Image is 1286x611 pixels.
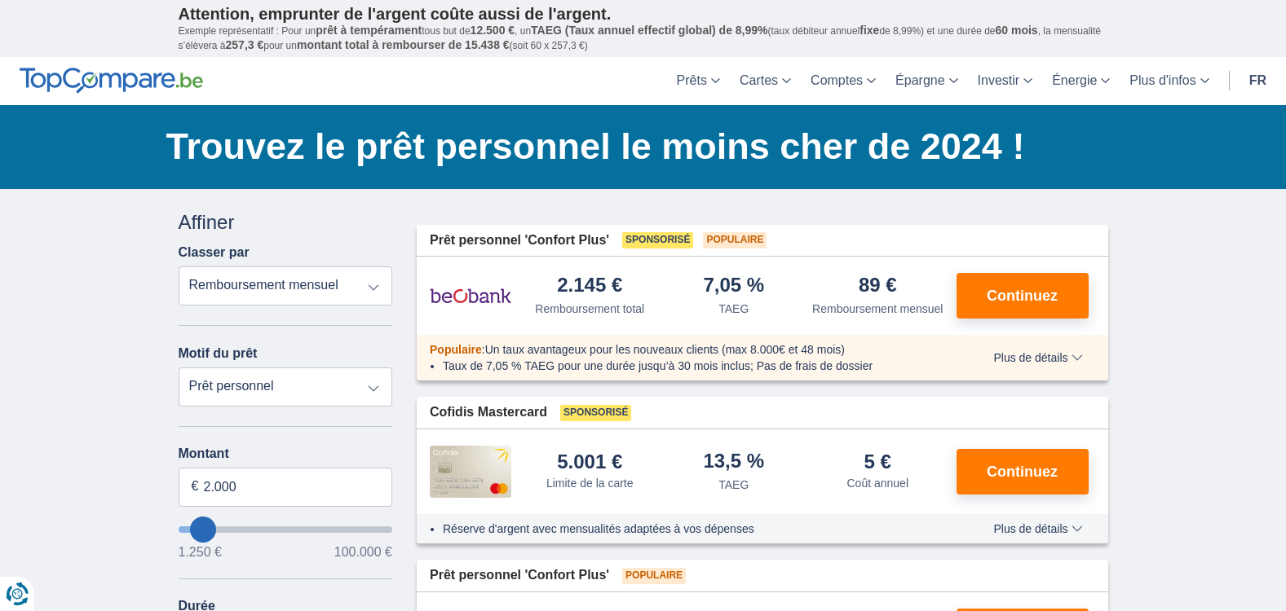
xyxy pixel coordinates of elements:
[535,301,644,317] div: Remboursement total
[226,38,264,51] span: 257,3 €
[859,275,897,297] div: 89 €
[557,452,622,472] div: 5.001 €
[531,24,767,37] span: TAEG (Taux annuel effectif global) de 8,99%
[166,121,1108,172] h1: Trouvez le prêt personnel le moins cher de 2024 !
[443,521,946,537] li: Réserve d'argent avec mensualités adaptées à vos dépenses
[443,358,946,374] li: Taux de 7,05 % TAEG pour une durée jusqu’à 30 mois inclus; Pas de frais de dossier
[864,452,891,472] div: 5 €
[718,301,749,317] div: TAEG
[957,273,1089,319] button: Continuez
[703,232,767,248] span: Populaire
[430,275,511,316] img: pret personnel Beobank
[192,477,199,496] span: €
[179,446,393,461] label: Montant
[1120,57,1218,105] a: Plus d'infos
[718,477,749,493] div: TAEG
[297,38,510,51] span: montant total à rembourser de 15.438 €
[1042,57,1120,105] a: Énergie
[703,451,764,473] div: 13,5 %
[622,568,686,584] span: Populaire
[730,57,801,105] a: Cartes
[430,446,511,498] img: pret personnel Cofidis CC
[430,566,609,585] span: Prêt personnel 'Confort Plus'
[20,68,203,94] img: TopCompare
[996,24,1038,37] span: 60 mois
[430,403,547,422] span: Cofidis Mastercard
[546,475,634,491] div: Limite de la carte
[557,275,622,297] div: 2.145 €
[179,346,258,361] label: Motif du prêt
[334,546,392,559] span: 100.000 €
[430,343,482,356] span: Populaire
[993,523,1082,534] span: Plus de détails
[987,464,1058,479] span: Continuez
[179,546,222,559] span: 1.250 €
[485,343,845,356] span: Un taux avantageux pour les nouveaux clients (max 8.000€ et 48 mois)
[560,405,631,421] span: Sponsorisé
[812,301,943,317] div: Remboursement mensuel
[860,24,879,37] span: fixe
[703,275,764,297] div: 7,05 %
[886,57,968,105] a: Épargne
[987,288,1058,303] span: Continuez
[801,57,886,105] a: Comptes
[179,24,1108,53] p: Exemple représentatif : Pour un tous but de , un (taux débiteur annuel de 8,99%) et une durée de ...
[981,522,1094,535] button: Plus de détails
[179,245,250,260] label: Classer par
[179,4,1108,24] p: Attention, emprunter de l'argent coûte aussi de l'argent.
[179,526,393,533] input: wantToBorrow
[622,232,693,248] span: Sponsorisé
[471,24,515,37] span: 12.500 €
[316,24,422,37] span: prêt à tempérament
[667,57,730,105] a: Prêts
[968,57,1043,105] a: Investir
[1240,57,1276,105] a: fr
[957,449,1089,495] button: Continuez
[846,475,908,491] div: Coût annuel
[993,352,1082,363] span: Plus de détails
[430,231,609,250] span: Prêt personnel 'Confort Plus'
[417,341,959,358] div: :
[179,209,393,236] div: Affiner
[981,351,1094,364] button: Plus de détails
